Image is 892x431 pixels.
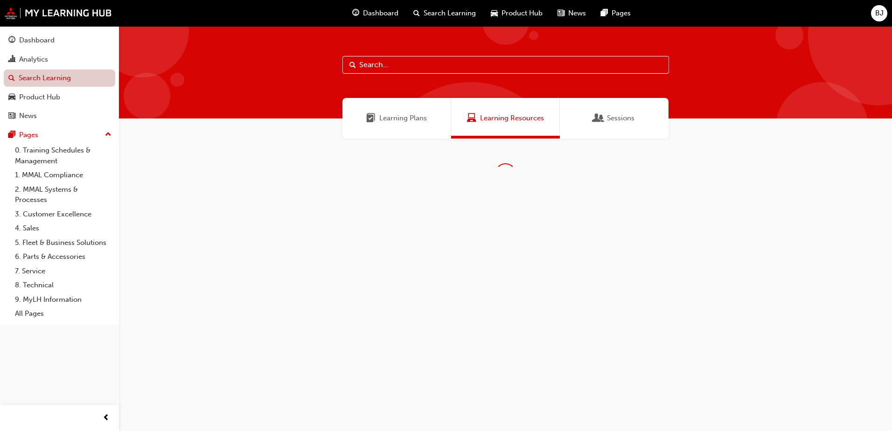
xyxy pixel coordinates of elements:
[345,4,406,23] a: guage-iconDashboard
[349,60,356,70] span: Search
[11,264,115,278] a: 7. Service
[11,207,115,222] a: 3. Customer Excellence
[560,98,669,139] a: SessionsSessions
[594,113,603,124] span: Sessions
[11,182,115,207] a: 2. MMAL Systems & Processes
[4,126,115,144] button: Pages
[424,8,476,19] span: Search Learning
[379,113,427,124] span: Learning Plans
[607,113,634,124] span: Sessions
[491,7,498,19] span: car-icon
[19,111,37,121] div: News
[483,4,550,23] a: car-iconProduct Hub
[612,8,631,19] span: Pages
[342,56,669,74] input: Search...
[8,36,15,45] span: guage-icon
[19,130,38,140] div: Pages
[451,98,560,139] a: Learning ResourcesLearning Resources
[4,32,115,49] a: Dashboard
[19,54,48,65] div: Analytics
[4,51,115,68] a: Analytics
[352,7,359,19] span: guage-icon
[11,143,115,168] a: 0. Training Schedules & Management
[342,98,451,139] a: Learning PlansLearning Plans
[8,112,15,120] span: news-icon
[593,4,638,23] a: pages-iconPages
[406,4,483,23] a: search-iconSearch Learning
[5,7,112,19] img: mmal
[557,7,564,19] span: news-icon
[11,168,115,182] a: 1. MMAL Compliance
[11,236,115,250] a: 5. Fleet & Business Solutions
[363,8,398,19] span: Dashboard
[8,93,15,102] span: car-icon
[8,131,15,139] span: pages-icon
[11,278,115,292] a: 8. Technical
[4,107,115,125] a: News
[103,412,110,424] span: prev-icon
[550,4,593,23] a: news-iconNews
[11,221,115,236] a: 4. Sales
[601,7,608,19] span: pages-icon
[4,89,115,106] a: Product Hub
[871,5,887,21] button: BJ
[11,306,115,321] a: All Pages
[11,250,115,264] a: 6. Parts & Accessories
[19,35,55,46] div: Dashboard
[11,292,115,307] a: 9. MyLH Information
[4,70,115,87] a: Search Learning
[366,113,376,124] span: Learning Plans
[413,7,420,19] span: search-icon
[4,30,115,126] button: DashboardAnalyticsSearch LearningProduct HubNews
[8,56,15,64] span: chart-icon
[875,8,884,19] span: BJ
[502,8,543,19] span: Product Hub
[19,92,60,103] div: Product Hub
[467,113,476,124] span: Learning Resources
[480,113,544,124] span: Learning Resources
[105,129,111,141] span: up-icon
[8,74,15,83] span: search-icon
[568,8,586,19] span: News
